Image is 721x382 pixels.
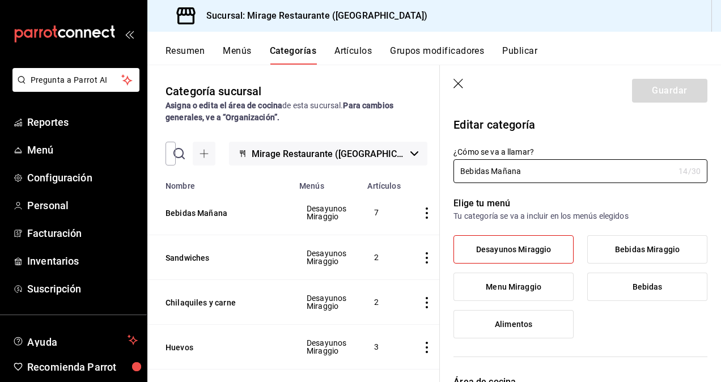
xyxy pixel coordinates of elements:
[125,29,134,39] button: open_drawer_menu
[166,100,422,124] div: de esta sucursal.
[453,148,707,156] label: ¿Cómo se va a llamar?
[360,235,407,280] td: 2
[633,282,663,292] span: Bebidas
[166,297,279,308] button: Chilaquiles y carne
[307,249,346,265] span: Desayunos Miraggio
[307,205,346,220] span: Desayunos Miraggio
[223,45,251,65] button: Menús
[334,45,372,65] button: Artículos
[166,207,279,219] button: Bebidas Mañana
[307,339,346,355] span: Desayunos Miraggio
[166,45,205,65] button: Resumen
[27,253,138,269] span: Inventarios
[476,245,551,254] span: Desayunos Miraggio
[421,252,432,264] button: actions
[8,82,139,94] a: Pregunta a Parrot AI
[147,175,292,190] th: Nombre
[360,175,407,190] th: Artículos
[166,252,279,264] button: Sandwiches
[421,207,432,219] button: actions
[27,114,138,130] span: Reportes
[27,359,138,375] span: Recomienda Parrot
[270,45,317,65] button: Categorías
[360,280,407,325] td: 2
[27,198,138,213] span: Personal
[27,333,123,347] span: Ayuda
[495,320,532,329] span: Alimentos
[229,142,427,165] button: Mirage Restaurante ([GEOGRAPHIC_DATA])
[678,165,701,177] div: 14 /30
[12,68,139,92] button: Pregunta a Parrot AI
[453,116,707,133] p: Editar categoría
[421,342,432,353] button: actions
[252,148,406,159] span: Mirage Restaurante ([GEOGRAPHIC_DATA])
[390,45,484,65] button: Grupos modificadores
[27,170,138,185] span: Configuración
[307,294,346,310] span: Desayunos Miraggio
[292,175,360,190] th: Menús
[486,282,541,292] span: Menu Miraggio
[502,45,537,65] button: Publicar
[27,281,138,296] span: Suscripción
[360,325,407,370] td: 3
[27,142,138,158] span: Menú
[453,197,707,210] p: Elige tu menú
[27,226,138,241] span: Facturación
[166,83,261,100] div: Categoría sucursal
[31,74,122,86] span: Pregunta a Parrot AI
[421,297,432,308] button: actions
[197,9,427,23] h3: Sucursal: Mirage Restaurante ([GEOGRAPHIC_DATA])
[615,245,680,254] span: Bebidas Miraggio
[189,142,196,165] input: Buscar categoría
[453,210,707,222] p: Tu categoría se va a incluir en los menús elegidos
[166,45,721,65] div: navigation tabs
[166,342,279,353] button: Huevos
[360,190,407,235] td: 7
[166,101,282,110] strong: Asigna o edita el área de cocina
